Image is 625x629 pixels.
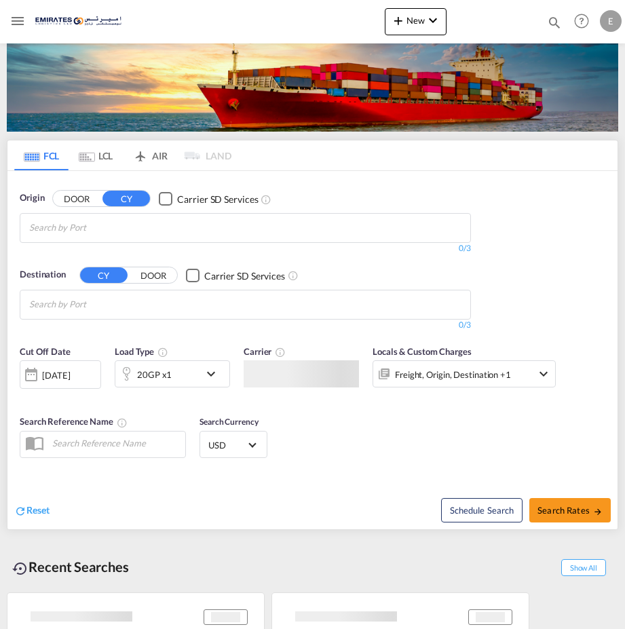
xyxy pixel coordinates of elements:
[159,191,258,206] md-checkbox: Checkbox No Ink
[20,243,471,254] div: 0/3
[132,148,149,158] md-icon: icon-airplane
[7,171,618,529] div: OriginDOOR CY Checkbox No InkUnchecked: Search for CY (Container Yard) services for all selected ...
[600,10,622,32] div: E
[373,346,472,357] span: Locals & Custom Charges
[157,347,168,358] md-icon: icon-information-outline
[186,268,285,282] md-checkbox: Checkbox No Ink
[20,360,101,389] div: [DATE]
[177,193,258,206] div: Carrier SD Services
[12,560,29,577] md-icon: icon-backup-restore
[203,366,226,382] md-icon: icon-chevron-down
[204,269,285,283] div: Carrier SD Services
[14,505,26,517] md-icon: icon-refresh
[395,365,511,384] div: Freight Origin Destination Factory Stuffing
[208,439,246,451] span: USD
[123,140,177,170] md-tab-item: AIR
[29,294,158,316] input: Chips input.
[547,15,562,30] md-icon: icon-magnify
[29,217,158,239] input: Chips input.
[425,12,441,28] md-icon: icon-chevron-down
[244,346,286,357] span: Carrier
[593,507,603,516] md-icon: icon-arrow-right
[547,15,562,35] div: icon-magnify
[130,267,177,283] button: DOOR
[4,7,31,35] button: Toggle Mobile Navigation
[115,360,230,387] div: 20GP x1icon-chevron-down
[102,191,150,206] button: CY
[20,387,30,406] md-datepicker: Select
[570,9,593,33] span: Help
[385,8,447,35] button: icon-plus 400-fgNewicon-chevron-down
[20,268,66,282] span: Destination
[373,360,556,387] div: Freight Origin Destination Factory Stuffingicon-chevron-down
[441,498,523,522] button: Note: By default Schedule search will only considerorigin ports, destination ports and cut off da...
[53,191,100,207] button: DOOR
[117,417,128,428] md-icon: Your search will be saved by the below given name
[26,504,50,516] span: Reset
[20,346,71,357] span: Cut Off Date
[27,290,164,316] md-chips-wrap: Chips container with autocompletion. Enter the text area, type text to search, and then use the u...
[20,191,44,205] span: Origin
[7,42,618,132] img: LCL+%26+FCL+BACKGROUND.png
[261,194,271,205] md-icon: Unchecked: Search for CY (Container Yard) services for all selected carriers.Checked : Search for...
[14,503,50,518] div: icon-refreshReset
[7,552,134,582] div: Recent Searches
[200,417,259,427] span: Search Currency
[390,15,441,26] span: New
[561,559,606,576] span: Show All
[14,140,69,170] md-tab-item: FCL
[42,369,70,381] div: [DATE]
[529,498,611,522] button: Search Ratesicon-arrow-right
[390,12,406,28] md-icon: icon-plus 400-fg
[137,365,172,384] div: 20GP x1
[69,140,123,170] md-tab-item: LCL
[115,346,168,357] span: Load Type
[20,320,471,331] div: 0/3
[20,416,128,427] span: Search Reference Name
[35,6,127,37] img: c67187802a5a11ec94275b5db69a26e6.png
[288,270,299,281] md-icon: Unchecked: Search for CY (Container Yard) services for all selected carriers.Checked : Search for...
[45,433,185,453] input: Search Reference Name
[570,9,600,34] div: Help
[537,505,603,516] span: Search Rates
[535,366,552,382] md-icon: icon-chevron-down
[275,347,286,358] md-icon: The selected Trucker/Carrierwill be displayed in the rate results If the rates are from another f...
[14,140,231,170] md-pagination-wrapper: Use the left and right arrow keys to navigate between tabs
[80,267,128,283] button: CY
[27,214,164,239] md-chips-wrap: Chips container with autocompletion. Enter the text area, type text to search, and then use the u...
[207,435,260,455] md-select: Select Currency: $ USDUnited States Dollar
